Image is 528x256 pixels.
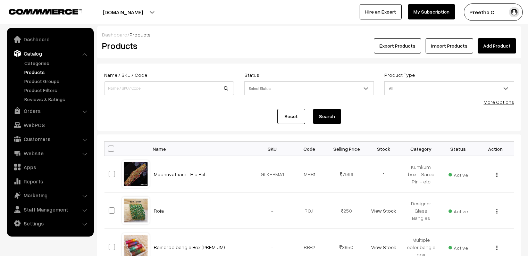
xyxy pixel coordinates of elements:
img: Menu [496,209,497,214]
a: Customers [9,133,91,145]
span: Active [449,206,468,215]
a: My Subscription [408,4,455,19]
span: All [385,82,514,94]
a: Products [23,68,91,76]
a: Import Products [426,38,473,53]
span: All [384,81,514,95]
td: MHB1 [291,156,328,192]
img: Menu [496,246,497,250]
a: Hire an Expert [360,4,402,19]
a: Website [9,147,91,159]
button: Search [313,109,341,124]
button: Export Products [374,38,421,53]
a: Product Groups [23,77,91,85]
label: Name / SKU / Code [104,71,147,79]
label: Product Type [384,71,415,79]
a: Reviews & Ratings [23,96,91,103]
span: Active [449,242,468,251]
th: Action [477,142,514,156]
a: Staff Management [9,203,91,216]
a: Roja [154,208,164,214]
img: COMMMERCE [9,9,82,14]
th: Category [402,142,439,156]
a: Product Filters [23,86,91,94]
span: Active [449,170,468,179]
td: Kumkum box - Saree Pin - etc [402,156,439,192]
span: Select Status [245,82,374,94]
a: Dashboard [9,33,91,46]
a: WebPOS [9,119,91,131]
div: / [102,31,516,38]
button: [DOMAIN_NAME] [78,3,167,21]
img: user [509,7,519,17]
td: 1 [365,156,402,192]
a: Settings [9,217,91,230]
a: Catalog [9,47,91,60]
td: 7999 [328,156,365,192]
a: More Options [484,99,514,105]
img: Menu [496,173,497,177]
span: Products [129,32,151,38]
td: - [254,192,291,229]
a: COMMMERCE [9,7,69,15]
a: Add Product [478,38,516,53]
td: 250 [328,192,365,229]
a: Madhuvathani - Hip Belt [154,171,207,177]
td: Designer Glass Bangles [402,192,439,229]
a: Raindrop bangle Box (PREMIUM) [154,244,225,250]
span: Select Status [244,81,374,95]
a: Reset [277,109,305,124]
th: Code [291,142,328,156]
th: SKU [254,142,291,156]
a: Categories [23,59,91,67]
a: Dashboard [102,32,127,38]
a: View Stock [371,244,396,250]
a: Reports [9,175,91,188]
th: Status [439,142,477,156]
th: Stock [365,142,402,156]
a: Orders [9,105,91,117]
label: Status [244,71,259,79]
td: GLKHBMA1 [254,156,291,192]
h2: Products [102,40,233,51]
td: ROJ1 [291,192,328,229]
a: View Stock [371,208,396,214]
th: Selling Price [328,142,365,156]
th: Name [150,142,254,156]
button: Preetha C [464,3,523,21]
input: Name / SKU / Code [104,81,234,95]
a: Apps [9,161,91,173]
a: Marketing [9,189,91,201]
